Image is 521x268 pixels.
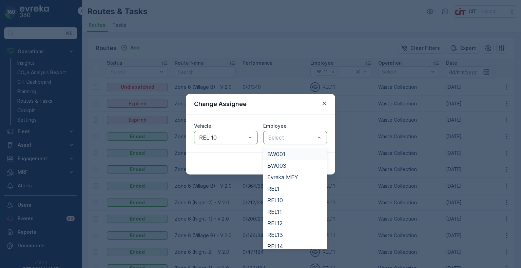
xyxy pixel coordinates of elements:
span: BW003 [267,163,286,169]
label: Vehicle [194,123,211,129]
span: REL13 [267,232,283,238]
span: REL10 [267,197,283,203]
label: Employee [263,123,287,129]
p: Select [268,133,315,142]
span: REL14 [267,243,283,249]
span: Evreka MFY [267,174,298,180]
p: Change Assignee [194,99,247,109]
span: REL1 [267,186,279,192]
span: REL12 [267,220,283,226]
span: REL11 [267,209,282,215]
span: BW001 [267,151,285,157]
